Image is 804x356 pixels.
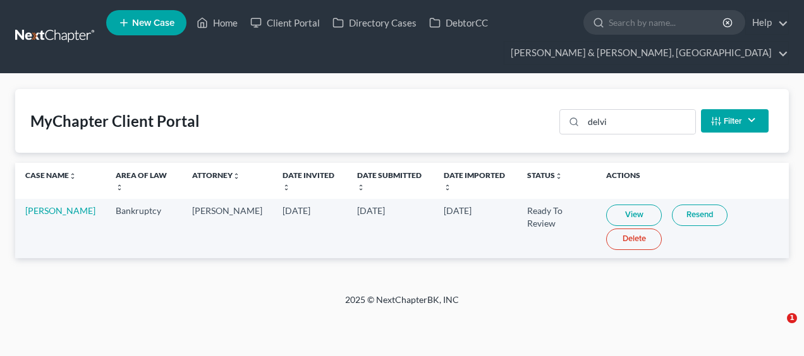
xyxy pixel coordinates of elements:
[609,11,724,34] input: Search by name...
[25,170,76,180] a: Case Nameunfold_more
[30,111,200,131] div: MyChapter Client Portal
[583,110,695,134] input: Search...
[746,11,788,34] a: Help
[701,109,769,133] button: Filter
[244,11,326,34] a: Client Portal
[283,170,334,191] a: Date Invitedunfold_more
[283,184,290,191] i: unfold_more
[787,313,797,323] span: 1
[116,170,167,191] a: Area of Lawunfold_more
[42,294,762,316] div: 2025 © NextChapterBK, INC
[233,172,240,180] i: unfold_more
[672,205,728,226] a: Resend
[504,42,788,64] a: [PERSON_NAME] & [PERSON_NAME], [GEOGRAPHIC_DATA]
[444,184,451,191] i: unfold_more
[606,205,662,226] a: View
[761,313,791,343] iframe: Intercom live chat
[283,205,310,216] span: [DATE]
[132,18,174,28] span: New Case
[190,11,244,34] a: Home
[555,172,563,180] i: unfold_more
[444,205,472,216] span: [DATE]
[596,163,789,199] th: Actions
[182,199,272,258] td: [PERSON_NAME]
[106,199,182,258] td: Bankruptcy
[517,199,596,258] td: Ready To Review
[116,184,123,191] i: unfold_more
[357,170,422,191] a: Date Submittedunfold_more
[326,11,423,34] a: Directory Cases
[192,170,240,180] a: Attorneyunfold_more
[25,205,95,216] a: [PERSON_NAME]
[423,11,494,34] a: DebtorCC
[357,205,385,216] span: [DATE]
[357,184,365,191] i: unfold_more
[606,228,662,250] a: Delete
[69,172,76,180] i: unfold_more
[444,170,505,191] a: Date Importedunfold_more
[527,170,563,180] a: Statusunfold_more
